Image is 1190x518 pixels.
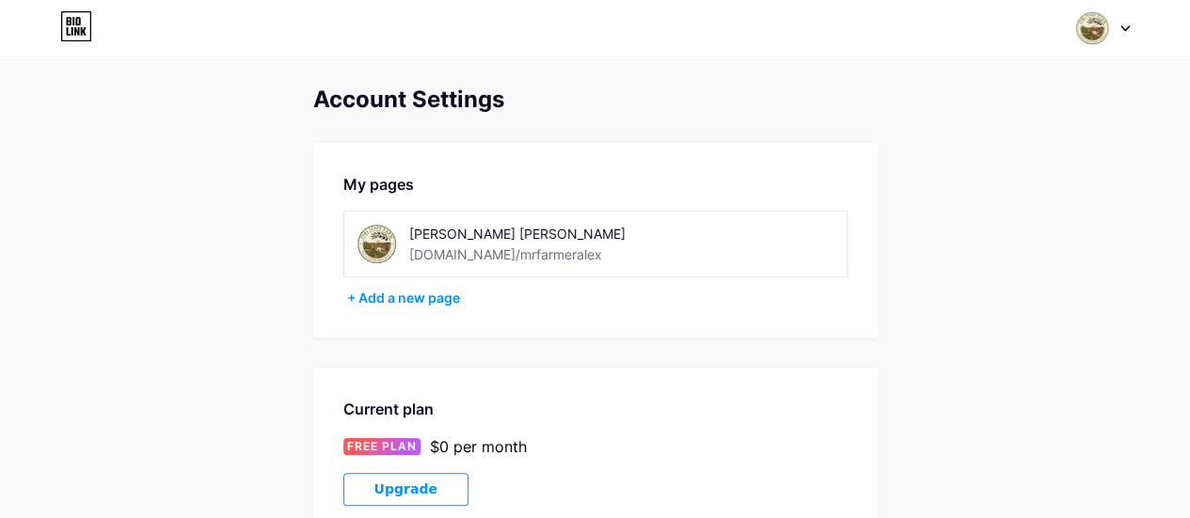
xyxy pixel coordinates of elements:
[430,435,527,458] div: $0 per month
[1074,10,1110,46] img: itrifarmusa
[343,473,468,506] button: Upgrade
[343,398,848,420] div: Current plan
[374,481,437,497] span: Upgrade
[409,244,602,264] div: [DOMAIN_NAME]/mrfarmeralex
[356,223,398,265] img: mrfarmeralex
[313,86,878,113] div: Account Settings
[343,173,848,196] div: My pages
[347,289,848,307] div: + Add a new page
[347,438,417,455] span: FREE PLAN
[409,224,675,243] div: [PERSON_NAME] [PERSON_NAME]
